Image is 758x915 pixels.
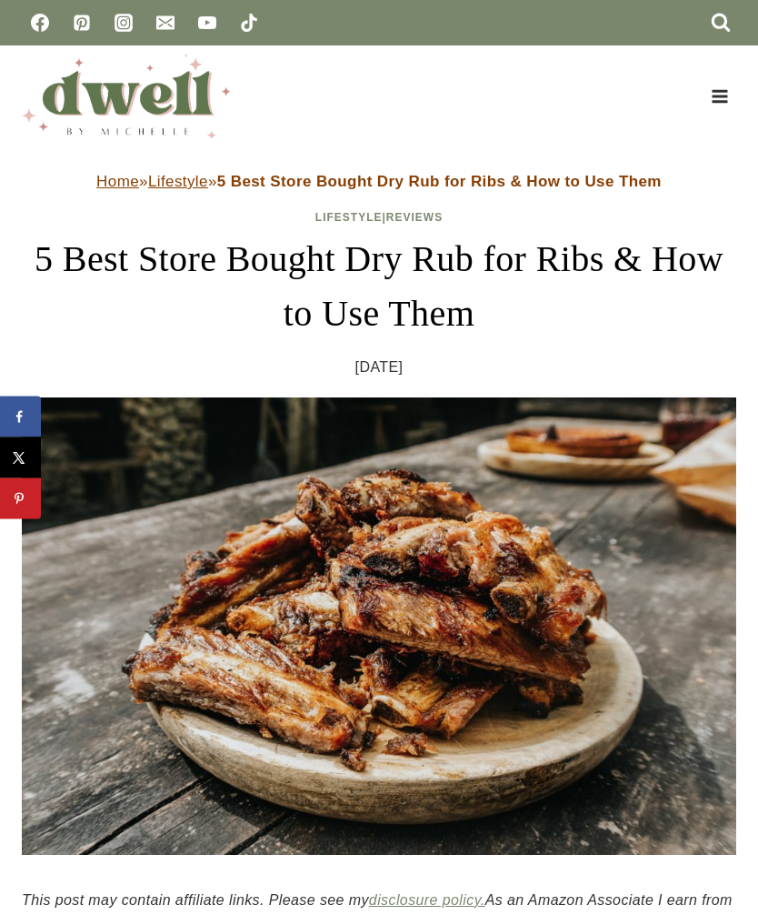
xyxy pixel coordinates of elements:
[105,5,142,41] a: Instagram
[315,211,443,224] span: |
[22,397,736,855] img: best dry rubs for ribs on plate
[386,211,443,224] a: Reviews
[217,173,662,190] strong: 5 Best Store Bought Dry Rub for Ribs & How to Use Them
[703,82,736,110] button: Open menu
[22,232,736,341] h1: 5 Best Store Bought Dry Rub for Ribs & How to Use Them
[231,5,267,41] a: TikTok
[148,173,208,190] a: Lifestyle
[147,5,184,41] a: Email
[189,5,225,41] a: YouTube
[315,211,383,224] a: Lifestyle
[96,173,139,190] a: Home
[369,892,485,908] a: disclosure policy.
[22,55,231,138] img: DWELL by michelle
[96,173,662,190] span: » »
[64,5,100,41] a: Pinterest
[705,7,736,38] button: View Search Form
[355,356,404,379] time: [DATE]
[22,5,58,41] a: Facebook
